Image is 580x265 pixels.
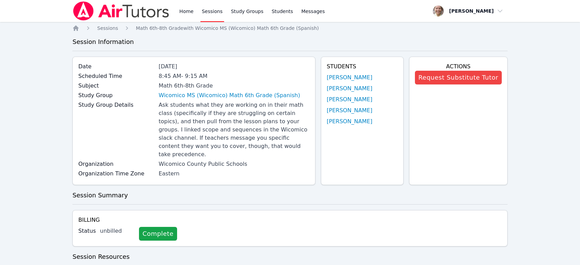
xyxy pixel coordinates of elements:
button: Request Substitute Tutor [415,71,502,84]
span: Math 6th-8th Grade with Wicomico MS (Wicomico) Math 6th Grade (Spanish) [136,25,319,31]
label: Study Group [78,91,154,100]
nav: Breadcrumb [72,25,508,32]
h4: Students [327,62,398,71]
label: Organization [78,160,154,168]
div: Eastern [159,170,310,178]
span: Messages [301,8,325,15]
label: Organization Time Zone [78,170,154,178]
a: [PERSON_NAME] [327,95,372,104]
a: [PERSON_NAME] [327,84,372,93]
a: [PERSON_NAME] [327,117,372,126]
label: Date [78,62,154,71]
span: Sessions [97,25,118,31]
a: [PERSON_NAME] [327,106,372,115]
label: Status [78,227,96,235]
h4: Actions [415,62,502,71]
div: unbilled [100,227,134,235]
label: Study Group Details [78,101,154,109]
a: Math 6th-8th Gradewith Wicomico MS (Wicomico) Math 6th Grade (Spanish) [136,25,319,32]
h3: Session Summary [72,191,508,200]
div: 8:45 AM - 9:15 AM [159,72,310,80]
label: Scheduled Time [78,72,154,80]
a: Wicomico MS (Wicomico) Math 6th Grade (Spanish) [159,91,300,100]
h4: Billing [78,216,502,224]
a: Sessions [97,25,118,32]
div: Ask students what they are working on in their math class (specifically if they are struggling on... [159,101,310,159]
div: [DATE] [159,62,310,71]
a: [PERSON_NAME] [327,73,372,82]
a: Complete [139,227,177,241]
img: Air Tutors [72,1,170,21]
label: Subject [78,82,154,90]
h3: Session Information [72,37,508,47]
div: Math 6th-8th Grade [159,82,310,90]
div: Wicomico County Public Schools [159,160,310,168]
h3: Session Resources [72,252,508,262]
